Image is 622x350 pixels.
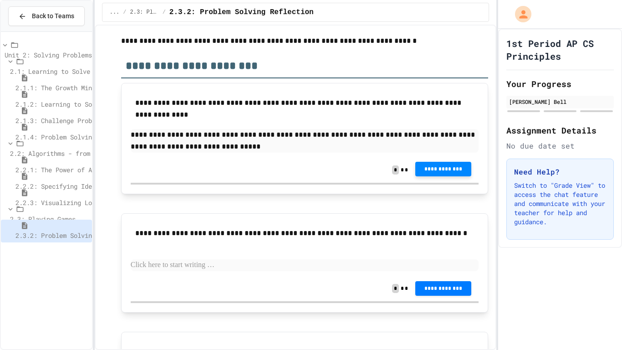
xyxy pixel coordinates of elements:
h2: Your Progress [506,77,614,90]
p: Switch to "Grade View" to access the chat feature and communicate with your teacher for help and ... [514,181,606,226]
div: No due date set [506,140,614,151]
span: 2.2: Algorithms - from Pseudocode to Flowcharts [10,149,181,158]
h2: Assignment Details [506,124,614,137]
span: 2.2.2: Specifying Ideas with Pseudocode [15,182,158,190]
span: ... [110,9,120,16]
div: [PERSON_NAME] Bell [509,98,611,106]
span: / [163,9,166,16]
span: 2.1.4: Problem Solving Practice [15,133,128,141]
span: Unit 2: Solving Problems in Computer Science [5,51,165,59]
button: Back to Teams [8,6,85,26]
span: 2.3.2: Problem Solving Reflection [15,231,136,240]
h1: 1st Period AP CS Principles [506,37,614,62]
span: Back to Teams [32,11,74,21]
span: 2.1: Learning to Solve Hard Problems [10,67,141,76]
div: My Account [505,4,534,25]
span: 2.3: Playing Games [10,215,76,223]
span: 2.3.2: Problem Solving Reflection [169,7,314,18]
span: 2.1.1: The Growth Mindset [15,83,107,92]
span: 2.3: Playing Games [130,9,159,16]
span: / [123,9,126,16]
span: 2.2.3: Visualizing Logic with Flowcharts [15,198,161,207]
span: 2.2.1: The Power of Algorithms [15,165,125,174]
span: 2.1.2: Learning to Solve Hard Problems [15,100,154,108]
h3: Need Help? [514,166,606,177]
span: 2.1.3: Challenge Problem - The Bridge [15,116,150,125]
